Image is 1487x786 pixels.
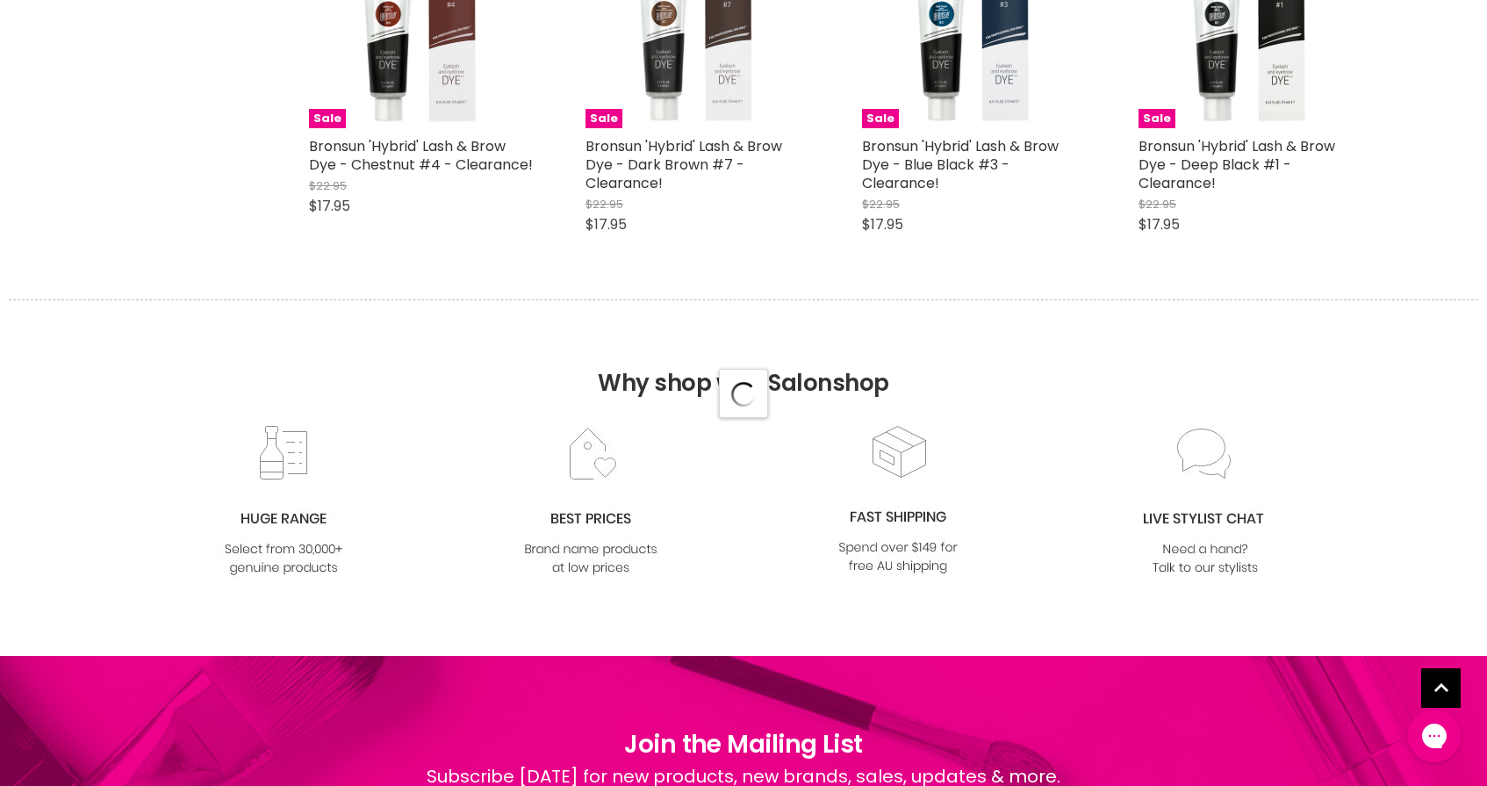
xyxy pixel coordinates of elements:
a: Bronsun 'Hybrid' Lash & Brow Dye - Deep Black #1 - Clearance! [1139,136,1335,193]
span: Sale [862,109,899,129]
span: $22.95 [862,196,900,213]
span: Sale [309,109,346,129]
h1: Join the Mailing List [427,726,1060,763]
span: Sale [585,109,622,129]
a: Bronsun 'Hybrid' Lash & Brow Dye - Chestnut #4 - Clearance! [309,136,533,175]
span: $17.95 [585,214,627,234]
img: prices.jpg [520,425,662,579]
span: $17.95 [862,214,903,234]
a: Bronsun 'Hybrid' Lash & Brow Dye - Dark Brown #7 - Clearance! [585,136,782,193]
span: $22.95 [309,177,347,194]
img: chat_c0a1c8f7-3133-4fc6-855f-7264552747f6.jpg [1134,425,1276,579]
img: range2_8cf790d4-220e-469f-917d-a18fed3854b6.jpg [212,425,355,579]
span: $22.95 [1139,196,1176,213]
img: fast.jpg [827,423,969,577]
span: $17.95 [309,196,350,216]
h2: Why shop with Salonshop [9,299,1478,423]
span: Back to top [1421,668,1461,714]
span: $17.95 [1139,214,1180,234]
a: Back to top [1421,668,1461,708]
iframe: Gorgias live chat messenger [1399,703,1469,768]
span: $22.95 [585,196,623,213]
a: Bronsun 'Hybrid' Lash & Brow Dye - Blue Black #3 - Clearance! [862,136,1059,193]
span: Sale [1139,109,1175,129]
